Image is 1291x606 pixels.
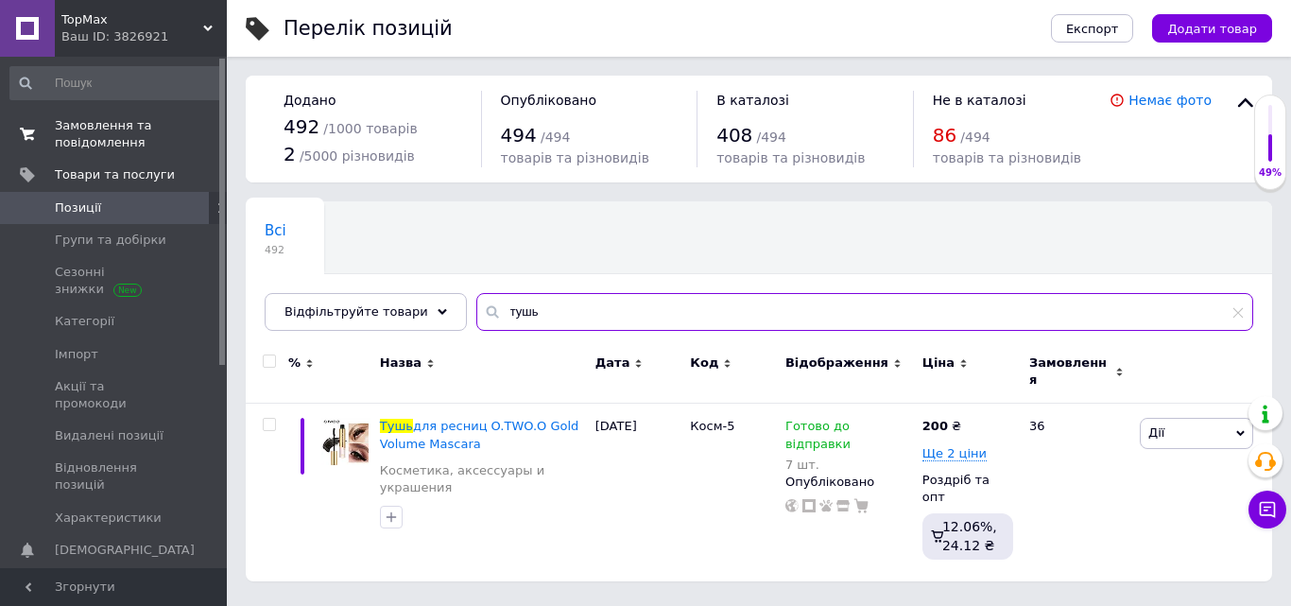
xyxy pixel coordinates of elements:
div: [DATE] [591,404,686,581]
span: Товари та послуги [55,166,175,183]
div: Опубліковано [785,474,913,491]
span: 408 [716,124,752,147]
span: Експорт [1066,22,1119,36]
a: Тушьдля ресниц O.TWO.O Gold Volume Mascara [380,419,579,450]
a: Немає фото [1128,93,1212,108]
span: Ще 2 ціни [922,446,987,461]
span: Замовлення [1029,355,1110,389]
span: Замовлення та повідомлення [55,117,175,151]
span: товарів та різновидів [501,150,649,165]
img: Тушь для ресниц O.TWO.O Gold Volume Mascara [321,418,370,467]
b: 200 [922,419,948,433]
span: Дії [1148,425,1164,440]
span: / 494 [756,130,785,145]
span: для ресниц O.TWO.O Gold Volume Mascara [380,419,579,450]
div: Ваш ID: 3826921 [61,28,227,45]
span: В каталозі [716,93,789,108]
span: Відфільтруйте товари [284,304,428,319]
span: / 1000 товарів [323,121,417,136]
span: Готово до відправки [785,419,851,456]
span: Код [690,355,718,372]
span: Акції та промокоди [55,378,175,412]
button: Експорт [1051,14,1134,43]
span: Опубліковано [501,93,597,108]
span: Не в каталозі [933,93,1026,108]
span: / 5000 різновидів [300,148,415,164]
button: Додати товар [1152,14,1272,43]
button: Чат з покупцем [1248,491,1286,528]
span: / 494 [541,130,570,145]
div: 36 [1018,404,1135,581]
span: Косм-5 [690,419,734,433]
span: Всі [265,222,286,239]
span: [DEMOGRAPHIC_DATA] [55,542,195,559]
span: 12.06%, 24.12 ₴ [942,519,997,553]
span: 492 [265,243,286,257]
div: Роздріб та опт [922,472,1013,506]
div: Перелік позицій [284,19,453,39]
span: 86 [933,124,956,147]
span: Відновлення позицій [55,459,175,493]
span: Додати товар [1167,22,1257,36]
span: Імпорт [55,346,98,363]
a: Косметика, аксессуары и украшения [380,462,586,496]
div: ₴ [922,418,961,435]
span: Позиції [55,199,101,216]
input: Пошук по назві позиції, артикулу і пошуковим запитам [476,293,1253,331]
span: Характеристики [55,510,162,527]
span: Групи та добірки [55,232,166,249]
div: 49% [1255,166,1285,180]
input: Пошук [9,66,223,100]
span: Ціна [922,355,955,372]
span: Сезонні знижки [55,264,175,298]
span: Дата [595,355,630,372]
span: Видалені позиції [55,427,164,444]
span: 492 [284,115,319,138]
span: TopMax [61,11,203,28]
span: / 494 [960,130,990,145]
span: товарів та різновидів [933,150,1081,165]
div: 7 шт. [785,458,913,472]
span: Відображення [785,355,888,372]
span: Назва [380,355,422,372]
span: % [288,355,301,372]
span: 494 [501,124,537,147]
span: Категорії [55,313,114,330]
span: Тушь [380,419,413,433]
span: Додано [284,93,336,108]
span: 2 [284,143,296,165]
span: товарів та різновидів [716,150,865,165]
